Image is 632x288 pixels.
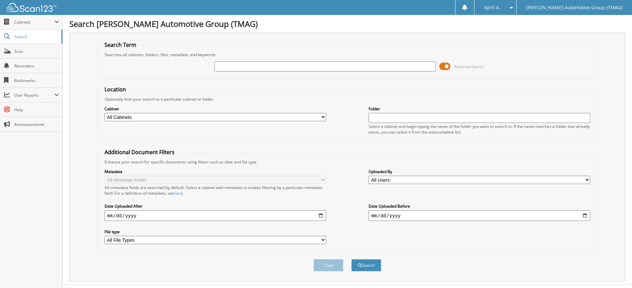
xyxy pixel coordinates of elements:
[369,106,590,112] label: Folder
[484,6,500,10] span: April A.
[369,124,590,135] div: Select a cabinet and begin typing the name of the folder you want to search in. If the name match...
[314,259,343,271] button: Clear
[105,169,326,174] label: Metadata
[101,86,129,93] legend: Location
[454,64,484,69] span: Advanced Search
[14,48,59,54] span: Scan
[526,6,622,10] span: [PERSON_NAME] Automotive Group (TMAG)
[101,41,140,48] legend: Search Term
[105,106,326,112] label: Cabinet
[14,107,59,113] span: Help
[14,34,58,40] span: Search
[351,259,381,271] button: Search
[14,63,59,69] span: Reminders
[369,210,590,221] input: end
[69,18,625,29] h1: Search [PERSON_NAME] Automotive Group (TMAG)
[105,185,326,196] div: All metadata fields are searched by default. Select a cabinet with metadata to enable filtering b...
[105,203,326,209] label: Date Uploaded After
[101,96,594,102] div: Optionally limit your search to a particular cabinet or folder
[105,229,326,235] label: File type
[369,169,590,174] label: Uploaded By
[101,159,594,165] div: Enhance your search for specific documents using filters such as date and file type.
[14,78,59,83] span: Bookmarks
[174,190,183,196] a: here
[14,19,54,25] span: Cabinets
[14,122,59,127] span: Announcements
[105,210,326,221] input: start
[14,92,54,98] span: User Reports
[369,203,590,209] label: Date Uploaded Before
[101,148,178,156] legend: Additional Document Filters
[101,52,594,57] div: Searches all cabinets, folders, files, metadata, and keywords
[7,3,56,12] img: scan123-logo-white.svg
